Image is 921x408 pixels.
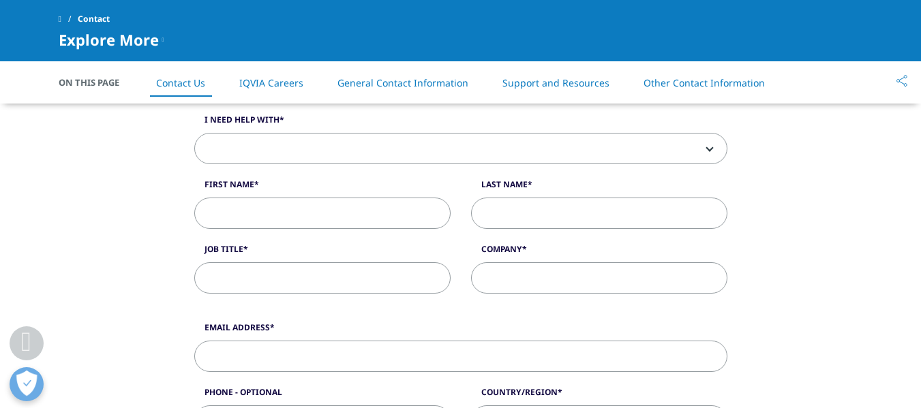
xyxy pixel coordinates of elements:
label: Last Name [471,178,727,198]
label: Email Address [194,321,727,341]
label: Phone - Optional [194,386,451,405]
a: IQVIA Careers [239,76,303,89]
a: General Contact Information [337,76,468,89]
label: Job Title [194,243,451,262]
label: First Name [194,178,451,198]
a: Other Contact Information [644,76,765,89]
span: On This Page [59,76,134,89]
a: Support and Resources [502,76,609,89]
span: Contact [78,7,110,31]
label: Company [471,243,727,262]
button: Open Preferences [10,367,44,401]
label: I need help with [194,114,727,133]
span: Explore More [59,31,159,48]
a: Contact Us [156,76,205,89]
label: Country/Region [471,386,727,405]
